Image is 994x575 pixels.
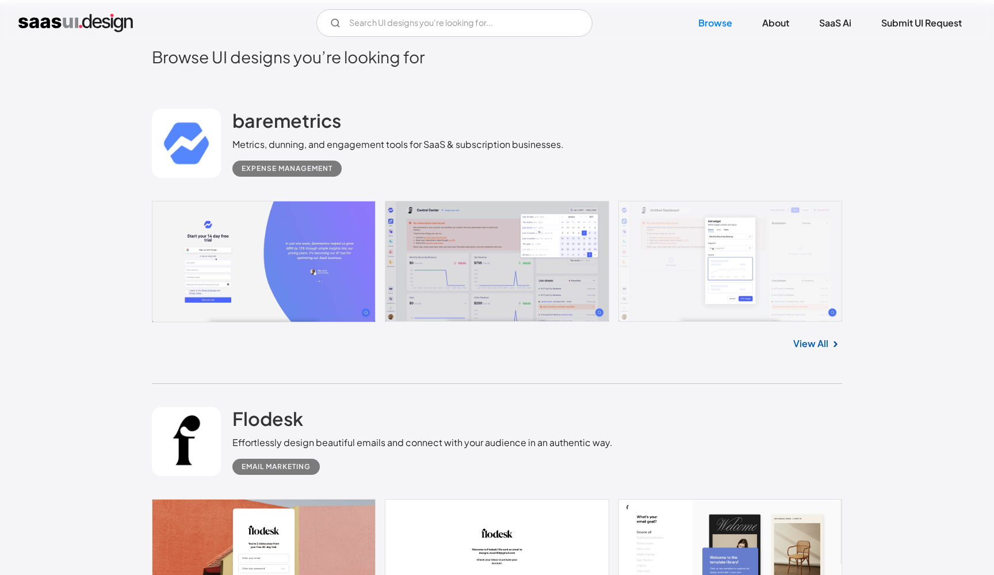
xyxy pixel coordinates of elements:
[232,109,341,132] h2: baremetrics
[152,47,842,67] h2: Browse UI designs you’re looking for
[805,10,865,36] a: SaaS Ai
[232,109,341,138] a: baremetrics
[242,460,311,474] div: Email Marketing
[232,407,303,430] h2: Flodesk
[316,9,592,37] form: Email Form
[867,10,976,36] a: Submit UI Request
[793,337,828,351] a: View All
[242,162,332,176] div: Expense Management
[685,10,746,36] a: Browse
[232,436,613,450] div: Effortlessly design beautiful emails and connect with your audience in an authentic way.
[18,14,133,32] a: home
[232,407,303,436] a: Flodesk
[232,138,564,151] div: Metrics, dunning, and engagement tools for SaaS & subscription businesses.
[316,9,592,37] input: Search UI designs you're looking for...
[748,10,803,36] a: About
